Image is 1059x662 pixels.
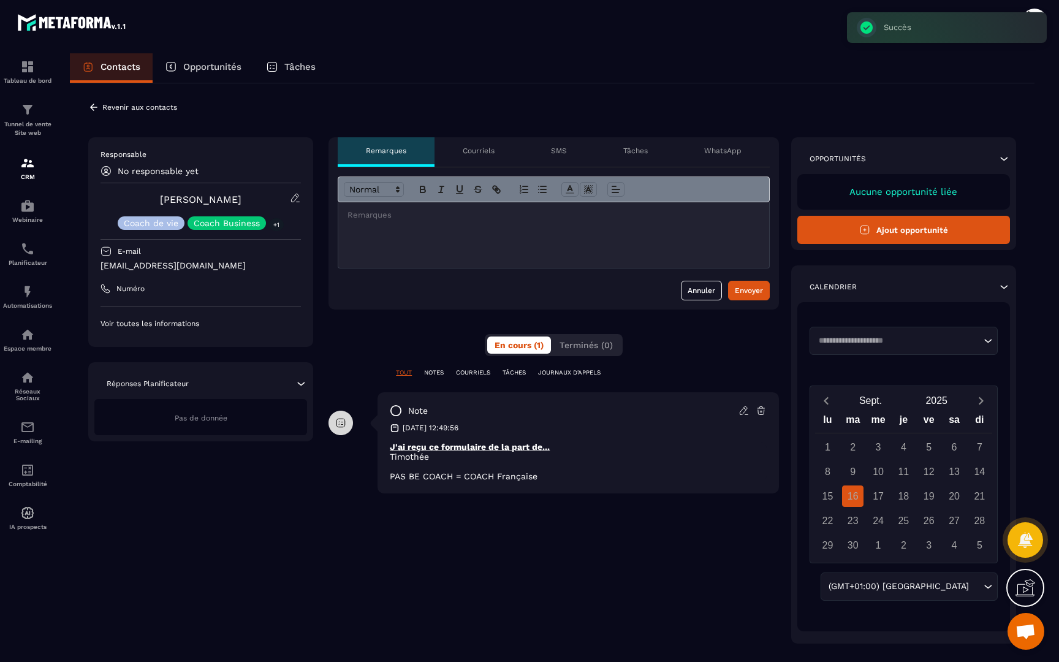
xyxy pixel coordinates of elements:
[868,535,889,556] div: 1
[623,146,648,156] p: Tâches
[3,318,52,361] a: automationsautomationsEspace membre
[893,461,914,482] div: 11
[944,510,965,531] div: 27
[551,146,567,156] p: SMS
[3,411,52,454] a: emailemailE-mailing
[815,392,838,409] button: Previous month
[868,461,889,482] div: 10
[842,485,864,507] div: 16
[918,461,939,482] div: 12
[893,485,914,507] div: 18
[821,573,998,601] div: Search for option
[101,61,140,72] p: Contacts
[118,166,199,176] p: No responsable yet
[3,454,52,496] a: accountantaccountantComptabilité
[390,442,550,452] u: J'ai reçu ce formulaire de la part de...
[3,302,52,309] p: Automatisations
[269,218,284,231] p: +1
[3,481,52,487] p: Comptabilité
[3,259,52,266] p: Planificateur
[3,189,52,232] a: automationsautomationsWebinaire
[495,340,544,350] span: En cours (1)
[944,485,965,507] div: 20
[868,510,889,531] div: 24
[3,232,52,275] a: schedulerschedulerPlanificateur
[810,154,866,164] p: Opportunités
[390,471,767,481] p: PAS BE COACH = COACH Française
[967,411,992,433] div: di
[969,461,990,482] div: 14
[817,485,838,507] div: 15
[175,414,227,422] span: Pas de donnée
[118,246,141,256] p: E-mail
[153,53,254,83] a: Opportunités
[918,436,939,458] div: 5
[3,173,52,180] p: CRM
[20,284,35,299] img: automations
[840,411,865,433] div: ma
[3,523,52,530] p: IA prospects
[893,510,914,531] div: 25
[538,368,601,377] p: JOURNAUX D'APPELS
[918,485,939,507] div: 19
[838,390,904,411] button: Open months overlay
[969,535,990,556] div: 5
[735,284,763,297] div: Envoyer
[20,156,35,170] img: formation
[970,392,992,409] button: Next month
[20,506,35,520] img: automations
[814,335,981,347] input: Search for option
[408,405,428,417] p: note
[487,337,551,354] button: En cours (1)
[969,510,990,531] div: 28
[891,411,916,433] div: je
[463,146,495,156] p: Courriels
[20,327,35,342] img: automations
[3,438,52,444] p: E-mailing
[390,452,767,462] p: Timothée
[815,436,992,556] div: Calendar days
[815,411,992,556] div: Calendar wrapper
[944,461,965,482] div: 13
[254,53,328,83] a: Tâches
[3,361,52,411] a: social-networksocial-networkRéseaux Sociaux
[941,411,966,433] div: sa
[3,345,52,352] p: Espace membre
[868,485,889,507] div: 17
[971,580,981,593] input: Search for option
[3,146,52,189] a: formationformationCRM
[826,580,971,593] span: (GMT+01:00) [GEOGRAPHIC_DATA]
[183,61,241,72] p: Opportunités
[817,510,838,531] div: 22
[842,461,864,482] div: 9
[503,368,526,377] p: TÂCHES
[842,535,864,556] div: 30
[3,275,52,318] a: automationsautomationsAutomatisations
[944,535,965,556] div: 4
[815,411,840,433] div: lu
[366,146,406,156] p: Remarques
[681,281,722,300] button: Annuler
[284,61,316,72] p: Tâches
[3,120,52,137] p: Tunnel de vente Site web
[101,260,301,272] p: [EMAIL_ADDRESS][DOMAIN_NAME]
[20,59,35,74] img: formation
[704,146,742,156] p: WhatsApp
[396,368,412,377] p: TOUT
[817,461,838,482] div: 8
[3,388,52,401] p: Réseaux Sociaux
[3,216,52,223] p: Webinaire
[810,282,857,292] p: Calendrier
[865,411,890,433] div: me
[810,186,998,197] p: Aucune opportunité liée
[842,436,864,458] div: 2
[728,281,770,300] button: Envoyer
[424,368,444,377] p: NOTES
[456,368,490,377] p: COURRIELS
[817,535,838,556] div: 29
[403,423,458,433] p: [DATE] 12:49:56
[124,219,178,227] p: Coach de vie
[560,340,613,350] span: Terminés (0)
[20,463,35,477] img: accountant
[868,436,889,458] div: 3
